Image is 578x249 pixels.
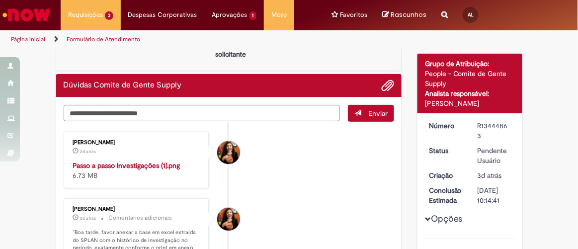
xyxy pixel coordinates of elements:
dt: Status [421,146,470,156]
div: Pendente Usuário [478,146,511,166]
div: Tayna Marcia Teixeira Ferreira [217,141,240,164]
a: Página inicial [11,35,45,43]
dt: Criação [421,170,470,180]
button: Enviar [348,105,394,122]
div: Tayna Marcia Teixeira Ferreira [217,208,240,231]
span: Despesas Corporativas [128,10,197,20]
p: Pendente solicitante [211,39,251,59]
h2: Dúvidas Comite de Gente Supply Histórico de tíquete [64,81,182,90]
span: 3d atrás [478,171,502,180]
div: People - Comite de Gente Supply [425,69,515,88]
div: [PERSON_NAME] [73,140,201,146]
div: R13444863 [478,121,511,141]
button: Adicionar anexos [381,79,394,92]
dt: Conclusão Estimada [421,185,470,205]
span: More [271,10,287,20]
span: AL [468,11,474,18]
a: Passo a passo Investigações (1).png [73,161,180,170]
textarea: Digite sua mensagem aqui... [64,105,340,121]
span: 2d atrás [81,149,96,155]
small: Comentários adicionais [109,214,172,222]
div: Grupo de Atribuição: [425,59,515,69]
span: 3 [105,11,113,20]
span: Rascunhos [391,10,426,19]
div: Analista responsável: [425,88,515,98]
div: 25/08/2025 15:09:27 [478,170,511,180]
a: No momento, sua lista de rascunhos tem 0 Itens [382,10,426,19]
span: Aprovações [212,10,248,20]
dt: Número [421,121,470,131]
div: [PERSON_NAME] [73,206,201,212]
div: 6.73 MB [73,161,201,180]
time: 25/08/2025 15:09:27 [478,171,502,180]
a: Formulário de Atendimento [67,35,140,43]
div: [DATE] 10:14:41 [478,185,511,205]
span: Enviar [368,109,388,118]
span: Favoritos [340,10,367,20]
span: 1 [249,11,257,20]
div: [PERSON_NAME] [425,98,515,108]
ul: Trilhas de página [7,30,330,49]
span: 2d atrás [81,215,96,221]
span: Requisições [68,10,103,20]
img: ServiceNow [1,5,52,25]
